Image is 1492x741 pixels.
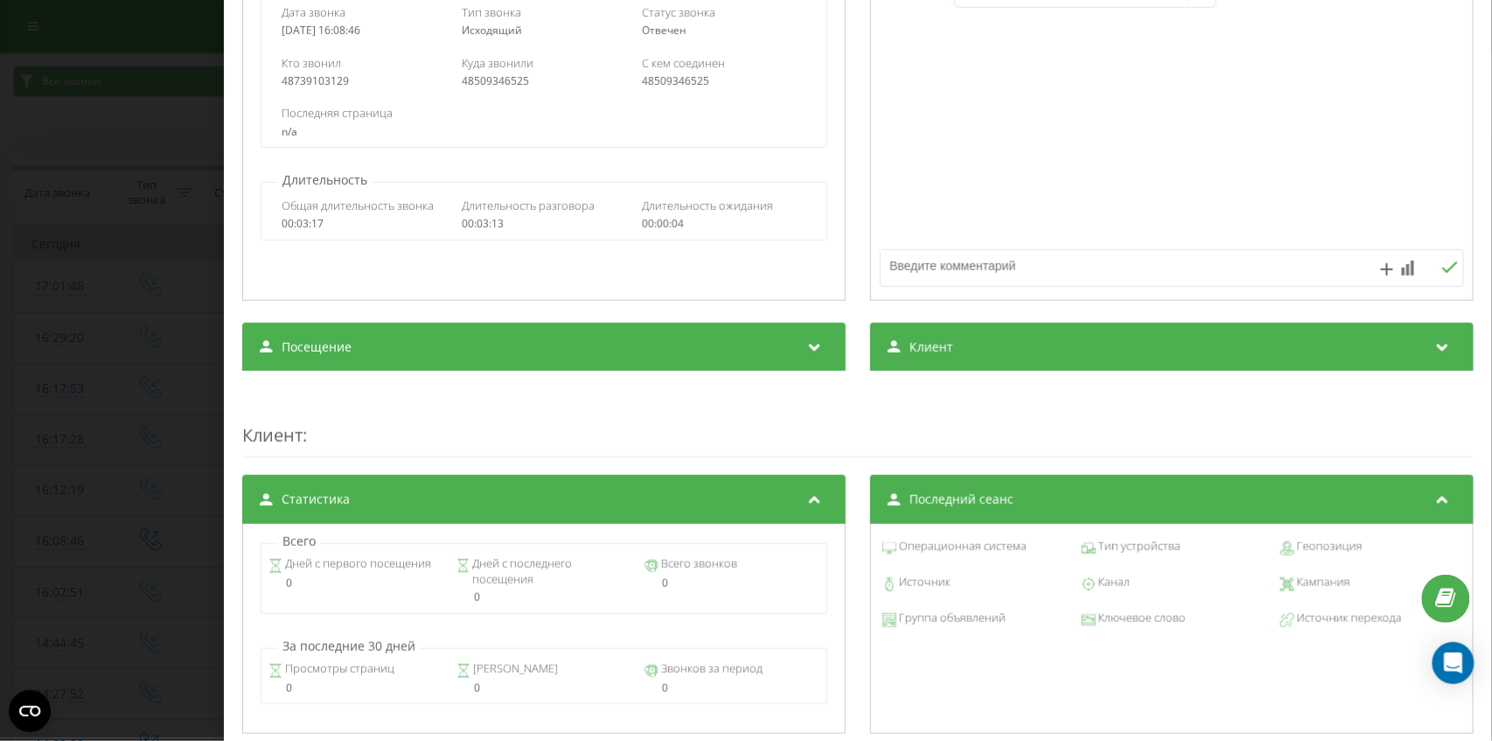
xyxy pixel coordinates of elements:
[282,198,434,213] span: Общая длительность звонка
[659,661,763,678] span: Звонков за период
[282,126,806,138] div: n/a
[642,4,715,20] span: Статус звонка
[642,55,725,71] span: С кем соединен
[1294,574,1350,591] span: Кампания
[1294,610,1402,627] span: Источник перехода
[278,533,320,550] p: Всего
[910,339,953,356] span: Клиент
[896,538,1027,556] span: Операционная система
[896,610,1006,627] span: Группа объявлений
[462,4,521,20] span: Тип звонка
[282,661,394,678] span: Просмотры страниц
[282,105,393,121] span: Последняя страница
[282,4,345,20] span: Дата звонка
[645,577,819,590] div: 0
[268,577,443,590] div: 0
[282,24,446,37] div: [DATE] 16:08:46
[1294,538,1363,556] span: Геопозиция
[282,339,352,356] span: Посещение
[470,556,631,587] span: Дней с последнего посещения
[1095,538,1180,556] span: Тип устройства
[910,491,1014,508] span: Последний сеанс
[282,55,341,71] span: Кто звонил
[642,75,806,87] div: 48509346525
[462,55,533,71] span: Куда звонили
[457,591,631,604] div: 0
[896,574,951,591] span: Источник
[642,218,806,230] div: 00:00:04
[462,75,626,87] div: 48509346525
[282,218,446,230] div: 00:03:17
[645,682,819,695] div: 0
[642,198,773,213] span: Длительность ожидания
[462,218,626,230] div: 00:03:13
[659,556,737,573] span: Всего звонков
[9,690,51,732] button: Open CMP widget
[278,638,420,655] p: За последние 30 дней
[278,171,372,189] p: Длительность
[642,23,687,38] span: Отвечен
[1095,574,1129,591] span: Канал
[462,198,595,213] span: Длительность разговора
[1095,610,1185,627] span: Ключевое слово
[462,23,522,38] span: Исходящий
[242,388,1474,458] div: :
[282,556,430,573] span: Дней с первого посещения
[242,423,303,447] span: Клиент
[1433,642,1475,684] div: Open Intercom Messenger
[471,661,558,678] span: [PERSON_NAME]
[457,682,631,695] div: 0
[268,682,443,695] div: 0
[282,75,446,87] div: 48739103129
[282,491,350,508] span: Статистика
